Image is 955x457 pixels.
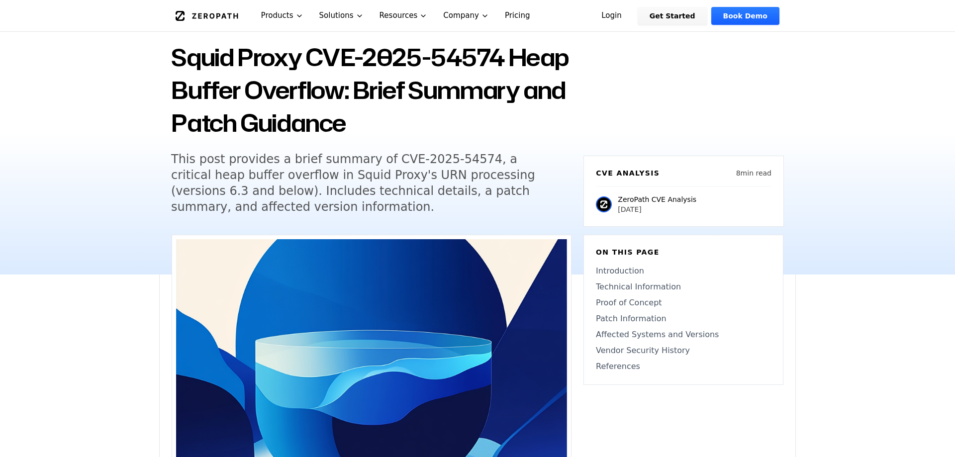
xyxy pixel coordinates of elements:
a: Login [589,7,634,25]
a: Get Started [638,7,707,25]
img: ZeroPath CVE Analysis [596,196,612,212]
p: 8 min read [736,168,771,178]
h1: Squid Proxy CVE-2025-54574 Heap Buffer Overflow: Brief Summary and Patch Guidance [171,41,572,139]
h6: On this page [596,247,771,257]
a: Vendor Security History [596,345,771,357]
a: Technical Information [596,281,771,293]
p: [DATE] [618,204,696,214]
a: Affected Systems and Versions [596,329,771,341]
h6: CVE Analysis [596,168,660,178]
p: ZeroPath CVE Analysis [618,194,696,204]
a: Proof of Concept [596,297,771,309]
a: Introduction [596,265,771,277]
a: Book Demo [711,7,779,25]
a: Patch Information [596,313,771,325]
a: References [596,361,771,372]
h5: This post provides a brief summary of CVE-2025-54574, a critical heap buffer overflow in Squid Pr... [171,151,553,215]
